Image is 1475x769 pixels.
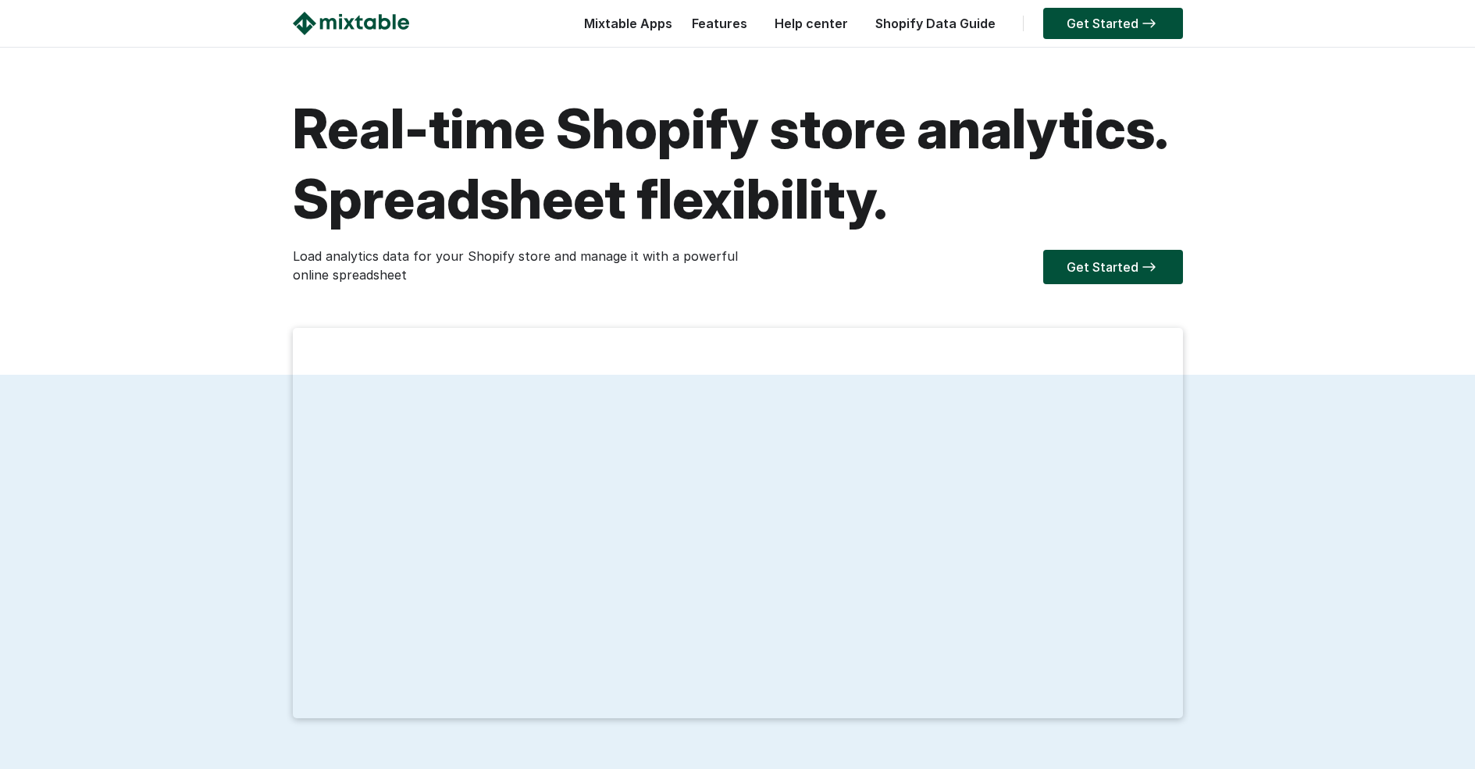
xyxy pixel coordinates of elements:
div: Mixtable Apps [576,12,672,43]
img: arrow-right.svg [1138,262,1160,272]
p: Load analytics data for your Shopify store and manage it with a powerful online spreadsheet [293,247,738,284]
a: Get Started [1043,8,1183,39]
h1: Real-time Shopify store analytics. Spreadsheet flexibility. [293,94,1183,234]
a: Features [684,16,755,31]
a: Get Started [1043,250,1183,284]
img: Mixtable logo [293,12,409,35]
a: Help center [767,16,856,31]
img: arrow-right.svg [1138,19,1160,28]
a: Shopify Data Guide [868,16,1003,31]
